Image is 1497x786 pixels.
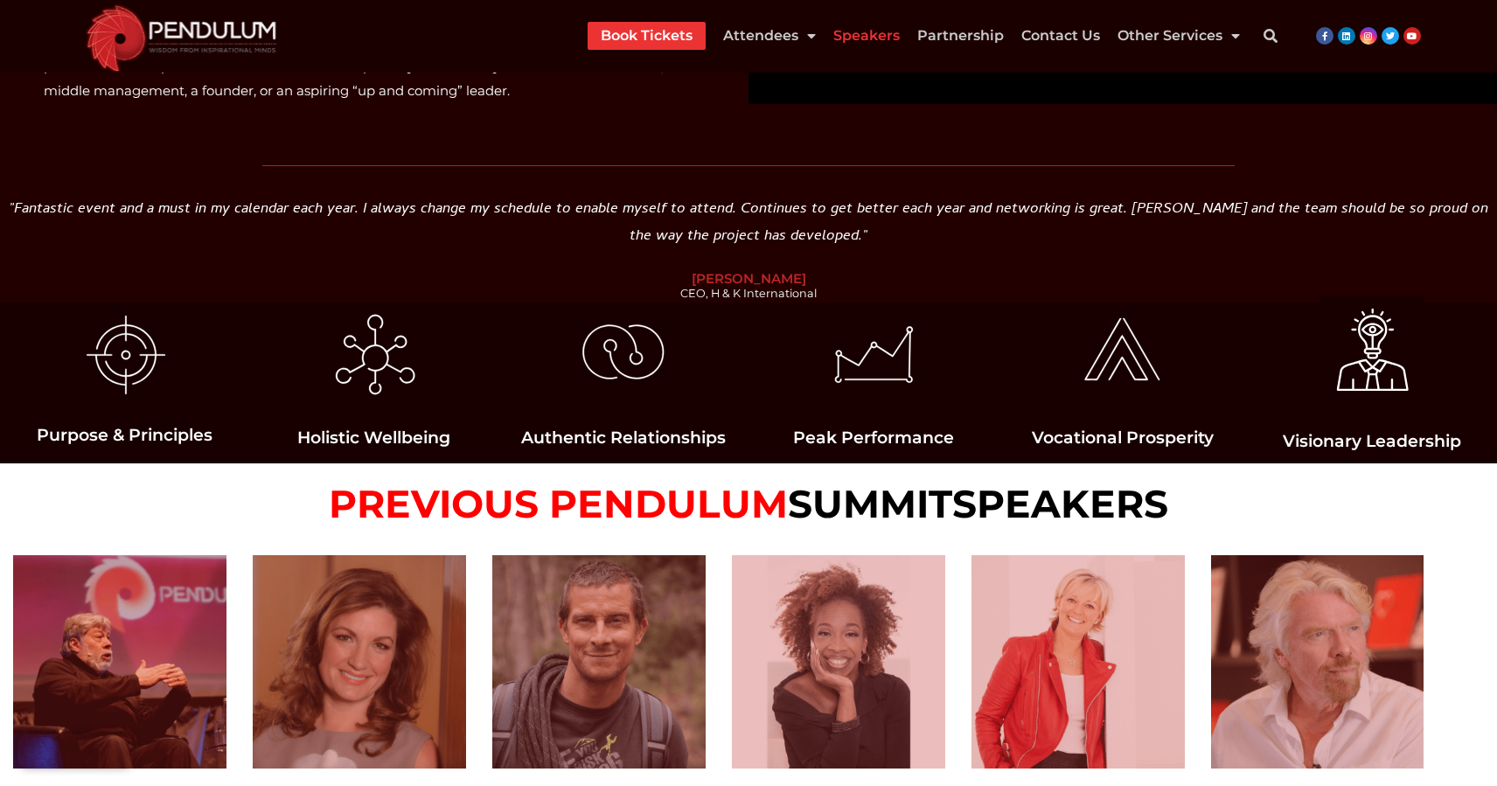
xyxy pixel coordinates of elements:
[329,480,788,527] span: PREVIOUS PENDULUM
[17,734,134,769] iframe: Brevo live chat
[258,425,490,451] h5: Holistic Wellbeing
[37,425,212,445] span: Purpose & Principles
[1006,425,1238,451] h5: Vocational Prosperity
[1257,428,1488,455] h5: Visionary Leadership
[680,289,817,300] div: CEO, H & K International
[1021,22,1100,50] a: Contact Us
[588,22,1240,50] nav: Menu
[1253,18,1288,53] div: Search
[788,480,952,527] span: SUMMIT
[833,22,900,50] a: Speakers
[757,425,989,451] h5: Peak Performance
[952,480,1168,527] span: SPEAKERS
[508,425,740,451] h5: Authentic Relationships
[723,22,816,50] a: Attendees
[917,22,1004,50] a: Partnership
[1118,22,1240,50] a: Other Services
[601,22,693,50] a: Book Tickets
[680,269,817,289] div: [PERSON_NAME]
